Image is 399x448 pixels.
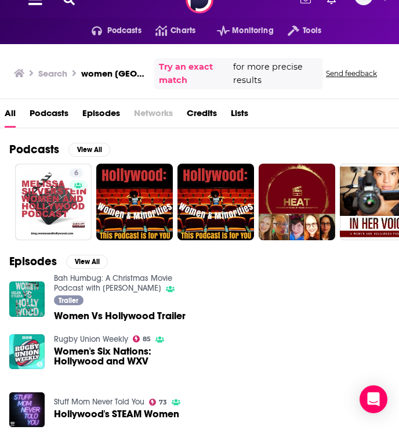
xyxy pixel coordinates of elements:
a: PodcastsView All [9,142,110,157]
a: 85 [133,335,151,342]
span: Trailer [59,297,78,304]
a: Charts [142,21,195,40]
button: open menu [274,21,321,40]
a: Women Vs Hollywood Trailer [54,311,186,321]
button: Send feedback [322,68,380,78]
button: open menu [78,21,142,40]
span: 6 [74,168,78,179]
h3: Search [38,68,67,79]
a: Podcasts [30,104,68,128]
span: Networks [134,104,173,128]
a: Episodes [82,104,120,128]
button: View All [68,143,110,157]
button: open menu [203,21,274,40]
img: Women Vs Hollywood Trailer [9,281,45,317]
h3: women [GEOGRAPHIC_DATA] [81,68,150,79]
span: 73 [159,400,167,405]
span: 85 [143,337,151,342]
h2: Episodes [9,254,57,269]
a: EpisodesView All [9,254,108,269]
a: All [5,104,16,128]
div: Open Intercom Messenger [360,385,387,413]
a: Rugby Union Weekly [54,334,128,344]
a: 73 [149,399,168,406]
a: 6 [70,168,83,178]
img: Women's Six Nations: Hollywood and WXV [9,334,45,370]
a: Stuff Mom Never Told You [54,397,144,407]
span: Charts [171,23,195,39]
a: Hollywood's STEAM Women [54,409,179,419]
img: Hollywood's STEAM Women [9,392,45,428]
a: Credits [187,104,217,128]
a: Bah Humbug: A Christmas Movie Podcast with Helen O'Hara [54,273,172,293]
span: Podcasts [107,23,142,39]
a: Women's Six Nations: Hollywood and WXV [54,346,186,366]
button: View All [66,255,108,269]
span: for more precise results [233,60,318,87]
span: Tools [303,23,321,39]
a: Try an exact match [159,60,230,87]
span: Monitoring [232,23,273,39]
a: 6 [15,164,92,240]
h2: Podcasts [9,142,59,157]
a: Lists [231,104,248,128]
